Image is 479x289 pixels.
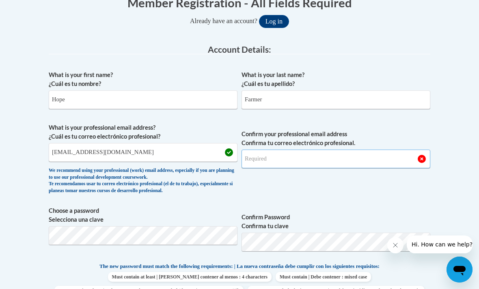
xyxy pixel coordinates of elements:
label: Confirm Password Confirma tu clave [242,213,430,231]
input: Metadata input [49,90,237,109]
label: Choose a password Selecciona una clave [49,206,237,224]
span: The new password must match the following requirements: | La nueva contraseña debe cumplir con lo... [99,263,380,270]
span: Must contain at least | [PERSON_NAME] contener al menos : 4 characters [108,272,272,282]
button: Log in [259,15,289,28]
input: Required [242,150,430,168]
span: Must contain | Debe contener : mixed case [276,272,371,282]
label: What is your last name? ¿Cuál es tu apellido? [242,71,430,88]
span: Account Details: [208,44,271,54]
input: Metadata input [49,143,237,162]
label: What is your first name? ¿Cuál es tu nombre? [49,71,237,88]
label: Confirm your professional email address Confirma tu correo electrónico profesional. [242,130,430,148]
span: Already have an account? [190,17,257,24]
input: Metadata input [242,90,430,109]
iframe: Button to launch messaging window [447,257,473,283]
iframe: Message from company [407,235,473,253]
iframe: Close message [387,237,403,253]
label: What is your professional email address? ¿Cuál es tu correo electrónico profesional? [49,123,237,141]
div: We recommend using your professional (work) email address, especially if you are planning to use ... [49,167,237,194]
